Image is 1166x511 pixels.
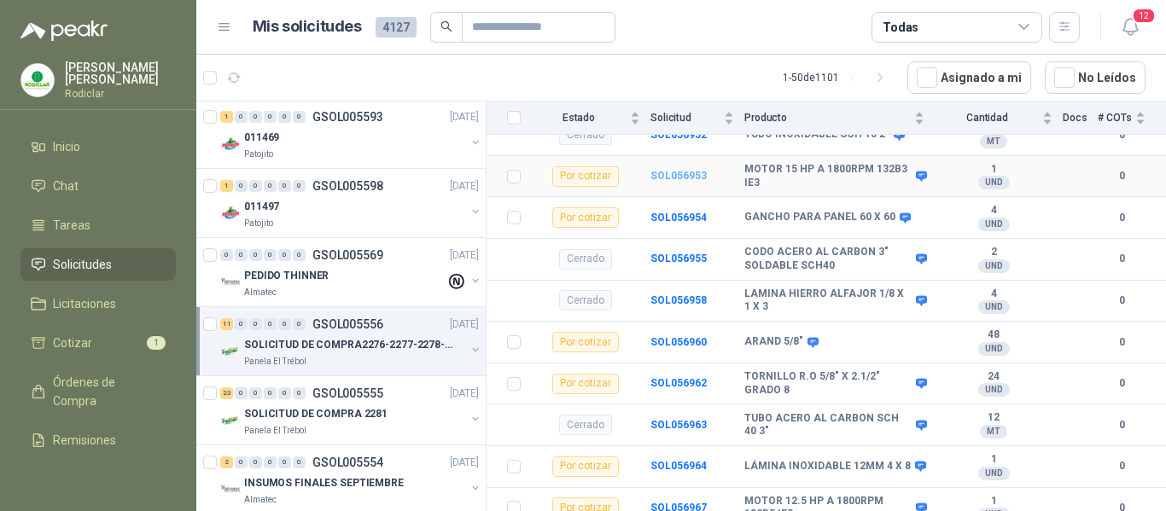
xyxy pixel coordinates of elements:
[883,18,918,37] div: Todas
[650,336,707,348] a: SOL056960
[650,102,744,135] th: Solicitud
[264,180,277,192] div: 0
[744,128,889,142] b: TUBO INOXIDABLE SCH 10 2"
[220,314,482,369] a: 11 0 0 0 0 0 GSOL005556[DATE] Company LogoSOLICITUD DE COMPRA2276-2277-2278-2284-2285-Panela El T...
[53,294,116,313] span: Licitaciones
[552,207,619,228] div: Por cotizar
[220,134,241,154] img: Company Logo
[244,337,457,353] p: SOLICITUD DE COMPRA2276-2277-2278-2284-2285-
[935,163,1052,177] b: 1
[312,387,383,399] p: GSOL005555
[552,374,619,394] div: Por cotizar
[278,249,291,261] div: 0
[935,453,1052,467] b: 1
[559,290,612,311] div: Cerrado
[53,137,80,156] span: Inicio
[235,249,248,261] div: 0
[249,249,262,261] div: 0
[1098,293,1146,309] b: 0
[1098,251,1146,267] b: 0
[559,415,612,435] div: Cerrado
[220,456,233,468] div: 2
[450,386,479,402] p: [DATE]
[244,406,388,422] p: SOLICITUD DE COMPRA 2281
[650,112,720,124] span: Solicitud
[1098,112,1132,124] span: # COTs
[220,383,482,438] a: 23 0 0 0 0 0 GSOL005555[DATE] Company LogoSOLICITUD DE COMPRA 2281Panela El Trébol
[220,272,241,293] img: Company Logo
[978,176,1010,189] div: UND
[978,342,1010,356] div: UND
[1132,8,1156,24] span: 12
[65,89,176,99] p: Rodiclar
[220,318,233,330] div: 11
[244,148,273,161] p: Patojito
[1045,61,1146,94] button: No Leídos
[531,112,627,124] span: Estado
[235,456,248,468] div: 0
[20,424,176,456] a: Remisiones
[249,318,262,330] div: 0
[1115,12,1146,43] button: 12
[293,180,306,192] div: 0
[650,377,707,389] a: SOL056962
[440,20,452,32] span: search
[53,431,116,450] span: Remisiones
[20,170,176,202] a: Chat
[244,424,306,438] p: Panela El Trébol
[53,255,112,274] span: Solicitudes
[312,318,383,330] p: GSOL005556
[650,460,707,472] a: SOL056964
[650,294,707,306] a: SOL056958
[935,204,1052,218] b: 4
[278,387,291,399] div: 0
[552,456,619,477] div: Por cotizar
[249,387,262,399] div: 0
[53,334,92,352] span: Cotizar
[220,111,233,123] div: 1
[935,495,1052,508] b: 1
[20,463,176,496] a: Configuración
[312,249,383,261] p: GSOL005569
[220,387,233,399] div: 23
[376,17,417,38] span: 4127
[293,111,306,123] div: 0
[220,176,482,230] a: 1 0 0 0 0 0 GSOL005598[DATE] Company Logo011497Patojito
[20,248,176,281] a: Solicitudes
[235,111,248,123] div: 0
[1098,458,1146,474] b: 0
[312,111,383,123] p: GSOL005593
[278,111,291,123] div: 0
[978,259,1010,273] div: UND
[978,218,1010,231] div: UND
[220,203,241,224] img: Company Logo
[1098,417,1146,433] b: 0
[65,61,176,85] p: [PERSON_NAME] [PERSON_NAME]
[1098,102,1166,135] th: # COTs
[264,318,277,330] div: 0
[552,332,619,352] div: Por cotizar
[244,268,329,284] p: PEDIDO THINNER
[20,366,176,417] a: Órdenes de Compra
[744,287,912,314] b: LAMINA HIERRO ALFAJOR 1/8 X 1 X 3
[450,455,479,471] p: [DATE]
[650,253,707,264] a: SOL056955
[1098,210,1146,226] b: 0
[293,318,306,330] div: 0
[935,370,1052,384] b: 24
[650,129,707,141] a: SOL056952
[1098,375,1146,392] b: 0
[450,178,479,195] p: [DATE]
[220,107,482,161] a: 1 0 0 0 0 0 GSOL005593[DATE] Company Logo011469Patojito
[935,411,1052,425] b: 12
[744,163,912,189] b: MOTOR 15 HP A 1800RPM 132B3 IE3
[220,341,241,362] img: Company Logo
[650,212,707,224] a: SOL056954
[249,180,262,192] div: 0
[220,410,241,431] img: Company Logo
[559,249,612,270] div: Cerrado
